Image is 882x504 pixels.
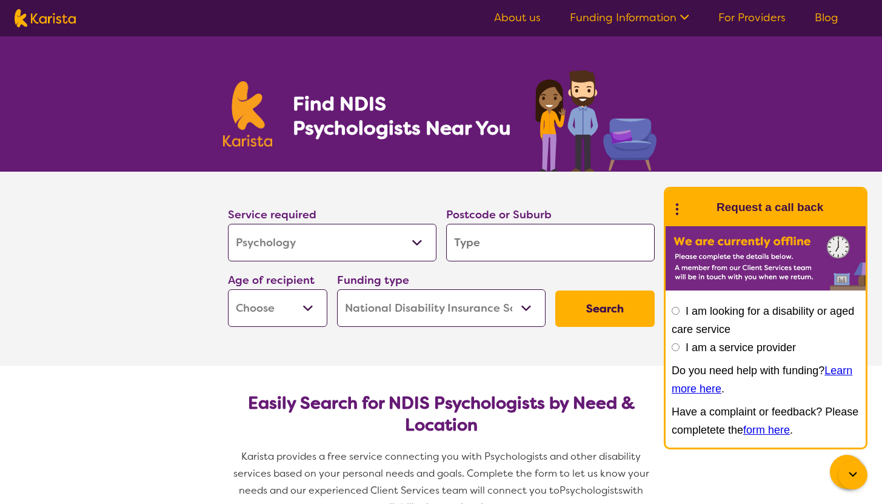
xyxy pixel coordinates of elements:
[815,10,838,25] a: Blog
[717,198,823,217] h1: Request a call back
[686,341,796,354] label: I am a service provider
[446,224,655,261] input: Type
[228,273,315,287] label: Age of recipient
[743,424,790,436] a: form here
[337,273,409,287] label: Funding type
[494,10,541,25] a: About us
[223,81,273,147] img: Karista logo
[672,403,860,439] p: Have a complaint or feedback? Please completete the .
[685,195,709,220] img: Karista
[560,484,623,497] span: Psychologists
[446,207,552,222] label: Postcode or Suburb
[531,66,660,172] img: psychology
[293,92,517,140] h1: Find NDIS Psychologists Near You
[672,305,854,335] label: I am looking for a disability or aged care service
[718,10,786,25] a: For Providers
[233,450,652,497] span: Karista provides a free service connecting you with Psychologists and other disability services b...
[238,392,645,436] h2: Easily Search for NDIS Psychologists by Need & Location
[228,207,316,222] label: Service required
[672,361,860,398] p: Do you need help with funding? .
[555,291,655,327] button: Search
[570,10,689,25] a: Funding Information
[666,226,866,291] img: Karista offline chat form to request call back
[830,455,864,489] button: Channel Menu
[15,9,76,27] img: Karista logo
